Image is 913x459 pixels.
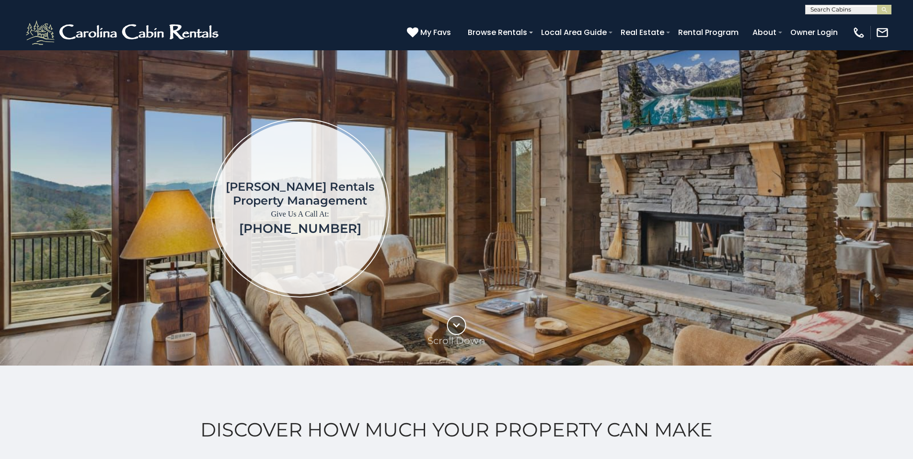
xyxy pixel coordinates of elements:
a: Real Estate [616,24,669,41]
iframe: New Contact Form [544,79,857,337]
p: Give Us A Call At: [226,207,374,221]
a: [PHONE_NUMBER] [239,221,361,236]
a: My Favs [407,26,453,39]
h1: [PERSON_NAME] Rentals Property Management [226,180,374,207]
a: Owner Login [786,24,843,41]
a: Rental Program [673,24,743,41]
img: White-1-2.png [24,18,223,47]
a: Browse Rentals [463,24,532,41]
a: About [748,24,781,41]
a: Local Area Guide [536,24,612,41]
span: My Favs [420,26,451,38]
p: Scroll Down [428,335,485,346]
img: phone-regular-white.png [852,26,866,39]
img: mail-regular-white.png [876,26,889,39]
h2: Discover How Much Your Property Can Make [24,419,889,441]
